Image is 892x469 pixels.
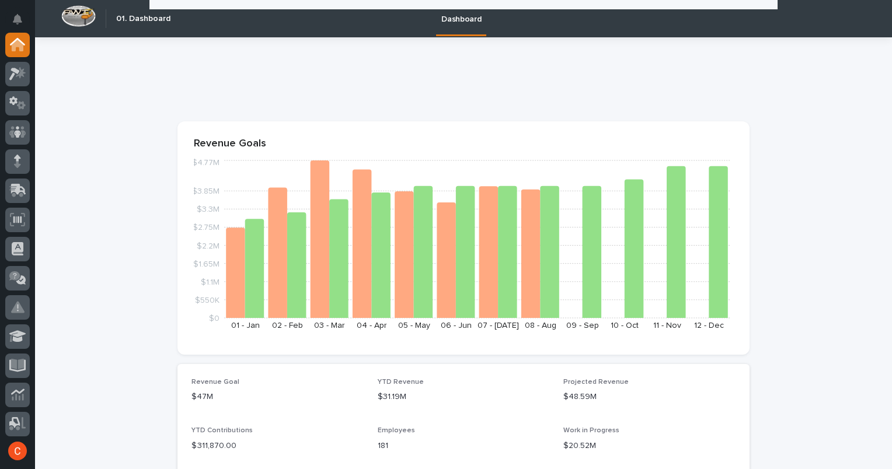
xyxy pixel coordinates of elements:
[398,321,430,330] text: 05 - May
[191,379,239,386] span: Revenue Goal
[357,321,387,330] text: 04 - Apr
[314,321,345,330] text: 03 - Mar
[563,427,619,434] span: Work in Progress
[201,278,219,286] tspan: $1.1M
[378,440,550,452] p: 181
[191,427,253,434] span: YTD Contributions
[116,14,170,24] h2: 01. Dashboard
[193,223,219,232] tspan: $2.75M
[15,14,30,33] div: Notifications
[611,321,639,330] text: 10 - Oct
[5,7,30,32] button: Notifications
[378,379,424,386] span: YTD Revenue
[195,296,219,304] tspan: $550K
[197,205,219,213] tspan: $3.3M
[563,440,736,452] p: $20.52M
[378,391,550,403] p: $31.19M
[441,321,472,330] text: 06 - Jun
[231,321,260,330] text: 01 - Jan
[61,5,96,27] img: Workspace Logo
[478,321,519,330] text: 07 - [DATE]
[563,391,736,403] p: $48.59M
[191,440,364,452] p: $ 311,870.00
[5,439,30,463] button: users-avatar
[193,260,219,268] tspan: $1.65M
[191,391,364,403] p: $47M
[378,427,415,434] span: Employees
[566,321,599,330] text: 09 - Sep
[192,187,219,195] tspan: $3.85M
[192,159,219,167] tspan: $4.77M
[194,138,733,150] p: Revenue Goals
[563,379,629,386] span: Projected Revenue
[653,321,681,330] text: 11 - Nov
[694,321,724,330] text: 12 - Dec
[209,314,219,323] tspan: $0
[525,321,556,330] text: 08 - Aug
[272,321,303,330] text: 02 - Feb
[197,242,219,250] tspan: $2.2M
